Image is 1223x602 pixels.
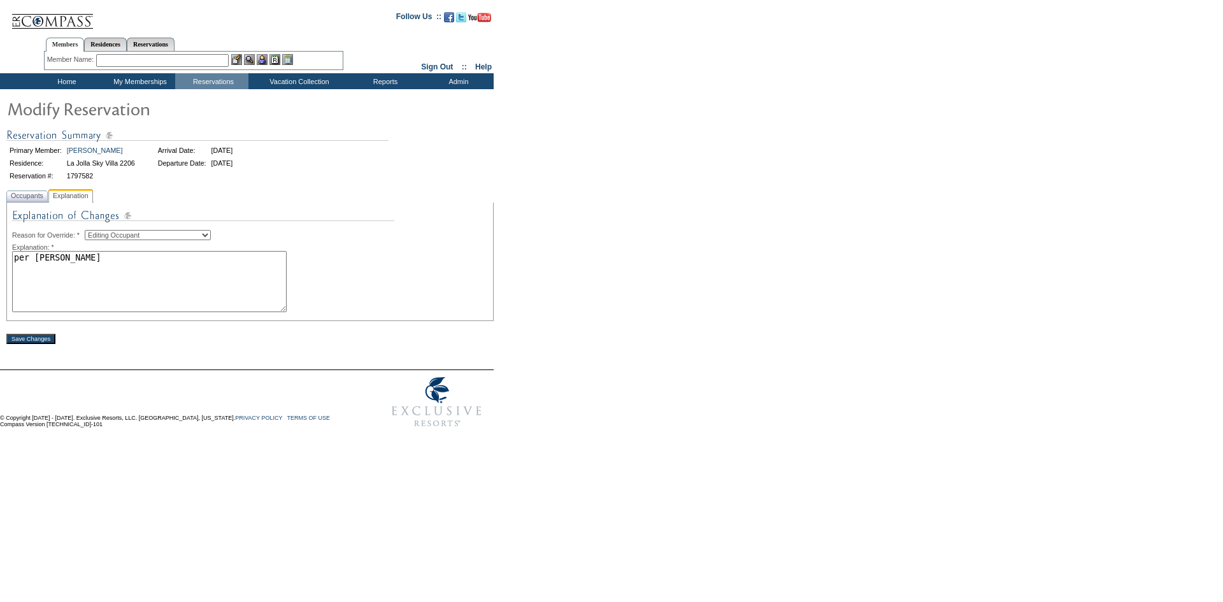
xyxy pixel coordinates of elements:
[8,157,64,169] td: Residence:
[156,157,208,169] td: Departure Date:
[444,12,454,22] img: Become our fan on Facebook
[6,96,261,121] img: Modify Reservation
[269,54,280,65] img: Reservations
[8,170,64,182] td: Reservation #:
[380,370,494,434] img: Exclusive Resorts
[127,38,175,51] a: Reservations
[29,73,102,89] td: Home
[50,189,91,203] span: Explanation
[8,145,64,156] td: Primary Member:
[65,170,137,182] td: 1797582
[244,54,255,65] img: View
[444,16,454,24] a: Become our fan on Facebook
[287,415,331,421] a: TERMS OF USE
[347,73,420,89] td: Reports
[210,145,235,156] td: [DATE]
[462,62,467,71] span: ::
[282,54,293,65] img: b_calculator.gif
[6,334,55,344] input: Save Changes
[456,12,466,22] img: Follow us on Twitter
[175,73,248,89] td: Reservations
[468,13,491,22] img: Subscribe to our YouTube Channel
[231,54,242,65] img: b_edit.gif
[210,157,235,169] td: [DATE]
[420,73,494,89] td: Admin
[47,54,96,65] div: Member Name:
[67,147,123,154] a: [PERSON_NAME]
[11,3,94,29] img: Compass Home
[84,38,127,51] a: Residences
[475,62,492,71] a: Help
[468,16,491,24] a: Subscribe to our YouTube Channel
[12,208,394,230] img: Explanation of Changes
[12,231,85,239] span: Reason for Override: *
[235,415,282,421] a: PRIVACY POLICY
[257,54,268,65] img: Impersonate
[65,157,137,169] td: La Jolla Sky Villa 2206
[12,243,488,251] div: Explanation: *
[421,62,453,71] a: Sign Out
[248,73,347,89] td: Vacation Collection
[156,145,208,156] td: Arrival Date:
[102,73,175,89] td: My Memberships
[6,127,389,143] img: Reservation Summary
[456,16,466,24] a: Follow us on Twitter
[396,11,441,26] td: Follow Us ::
[8,189,46,203] span: Occupants
[46,38,85,52] a: Members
